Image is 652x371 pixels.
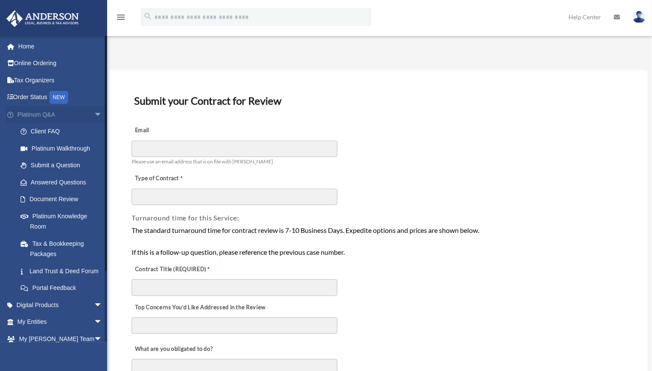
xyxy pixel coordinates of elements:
span: arrow_drop_down [94,296,111,314]
i: menu [116,12,126,22]
a: Platinum Walkthrough [12,140,115,157]
label: Email [132,125,217,137]
img: User Pic [633,11,646,23]
a: Digital Productsarrow_drop_down [6,296,115,314]
img: Anderson Advisors Platinum Portal [4,10,81,27]
h3: Submit your Contract for Review [131,92,626,110]
label: What are you obligated to do? [132,343,217,355]
span: arrow_drop_down [94,106,111,124]
a: Client FAQ [12,123,115,140]
a: menu [116,15,126,22]
a: Home [6,38,115,55]
a: Online Ordering [6,55,115,72]
a: Land Trust & Deed Forum [12,262,115,280]
label: Top Concerns You’d Like Addressed in the Review [132,302,268,314]
a: Answered Questions [12,174,115,191]
a: Document Review [12,191,111,208]
a: Submit a Question [12,157,115,174]
a: Portal Feedback [12,280,115,297]
label: Contract Title (REQUIRED) [132,263,217,275]
span: arrow_drop_down [94,330,111,348]
a: My Entitiesarrow_drop_down [6,314,115,331]
a: Tax & Bookkeeping Packages [12,235,115,262]
span: Please use an email address that is on file with [PERSON_NAME] [132,158,273,165]
span: arrow_drop_down [94,314,111,331]
i: search [143,12,153,21]
a: Platinum Q&Aarrow_drop_down [6,106,115,123]
a: My [PERSON_NAME] Teamarrow_drop_down [6,330,115,347]
a: Tax Organizers [6,72,115,89]
a: Platinum Knowledge Room [12,208,115,235]
a: Order StatusNEW [6,89,115,106]
span: Turnaround time for this Service: [132,214,239,222]
div: The standard turnaround time for contract review is 7-10 Business Days. Expedite options and pric... [132,225,625,258]
label: Type of Contract [132,173,217,185]
div: NEW [49,91,68,104]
